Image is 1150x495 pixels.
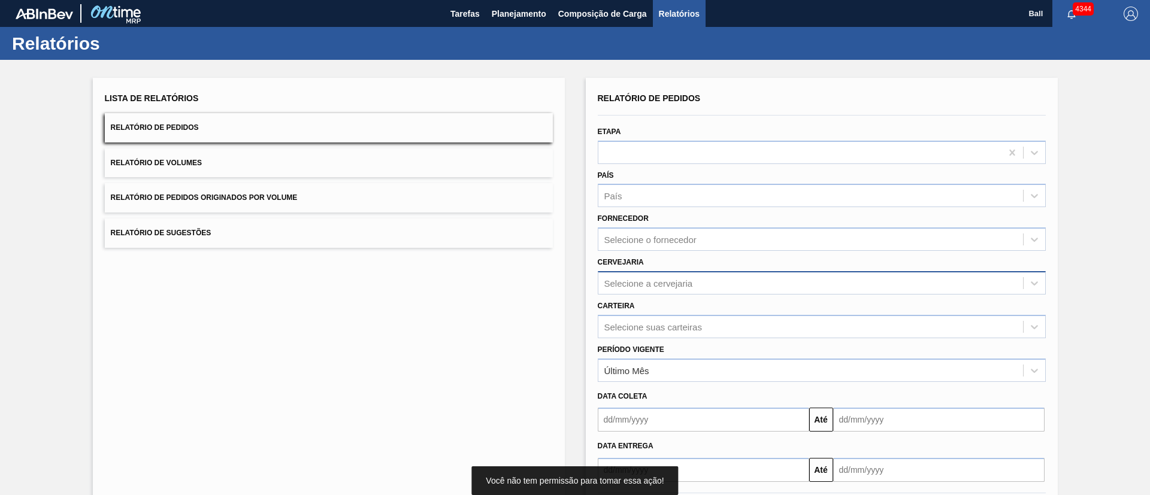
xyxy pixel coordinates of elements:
input: dd/mm/yyyy [833,458,1045,482]
img: Logout [1124,7,1138,21]
span: Planejamento [492,7,546,21]
button: Até [809,408,833,432]
input: dd/mm/yyyy [598,408,809,432]
button: Até [809,458,833,482]
span: Data entrega [598,442,653,450]
button: Notificações [1052,5,1091,22]
span: Relatório de Pedidos [111,123,199,132]
span: Relatório de Pedidos Originados por Volume [111,193,298,202]
div: Selecione a cervejaria [604,278,693,288]
button: Relatório de Volumes [105,148,553,178]
label: Carteira [598,302,635,310]
div: Selecione o fornecedor [604,235,697,245]
label: País [598,171,614,180]
div: País [604,191,622,201]
img: TNhmsLtSVTkK8tSr43FrP2fwEKptu5GPRR3wAAAABJRU5ErkJggg== [16,8,73,19]
button: Relatório de Sugestões [105,218,553,248]
span: Relatório de Pedidos [598,93,701,103]
div: Selecione suas carteiras [604,321,702,332]
input: dd/mm/yyyy [598,458,809,482]
span: Você não tem permissão para tomar essa ação! [486,476,664,485]
span: Relatório de Sugestões [111,229,211,237]
span: Relatórios [659,7,700,21]
span: 4344 [1073,2,1094,16]
label: Fornecedor [598,214,649,223]
span: Composição de Carga [558,7,647,21]
span: Data coleta [598,392,647,400]
span: Tarefas [450,7,480,21]
label: Etapa [598,127,621,136]
input: dd/mm/yyyy [833,408,1045,432]
span: Lista de Relatórios [105,93,199,103]
label: Período Vigente [598,345,664,354]
button: Relatório de Pedidos [105,113,553,142]
span: Relatório de Volumes [111,159,202,167]
div: Último Mês [604,365,649,375]
label: Cervejaria [598,258,644,266]
h1: Relatórios [12,37,225,50]
button: Relatório de Pedidos Originados por Volume [105,183,553,212]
